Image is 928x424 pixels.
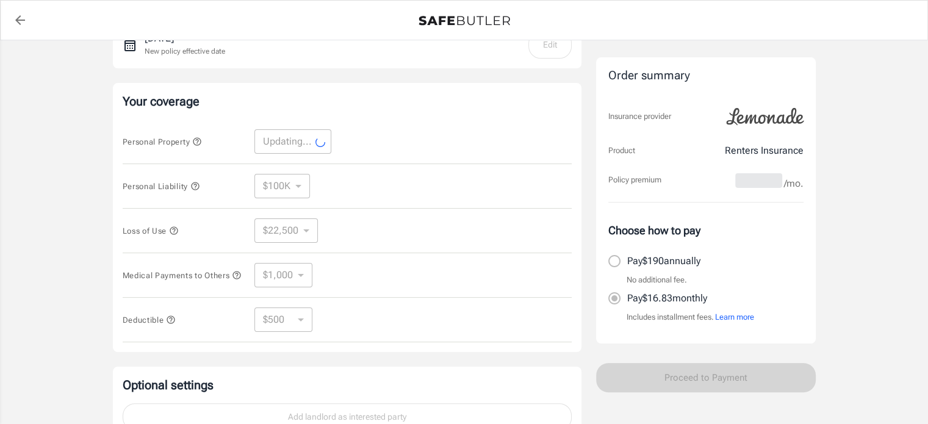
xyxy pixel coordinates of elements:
p: Product [608,145,635,157]
p: Insurance provider [608,110,671,123]
p: Policy premium [608,174,661,186]
p: New policy effective date [145,46,225,57]
a: back to quotes [8,8,32,32]
p: Choose how to pay [608,222,804,239]
p: No additional fee. [627,274,687,286]
span: Loss of Use [123,226,179,235]
span: /mo. [784,175,804,192]
p: Pay $190 annually [627,254,700,268]
span: Medical Payments to Others [123,271,242,280]
p: Includes installment fees. [627,311,754,323]
button: Personal Property [123,134,202,149]
span: Personal Liability [123,182,200,191]
span: Personal Property [123,137,202,146]
button: Medical Payments to Others [123,268,242,282]
button: Learn more [715,311,754,323]
img: Lemonade [719,99,811,134]
span: Deductible [123,315,176,325]
div: Order summary [608,67,804,85]
button: Personal Liability [123,179,200,193]
p: Renters Insurance [725,143,804,158]
button: Loss of Use [123,223,179,238]
p: Your coverage [123,93,572,110]
img: Back to quotes [419,16,510,26]
button: Deductible [123,312,176,327]
p: Optional settings [123,376,572,393]
p: Pay $16.83 monthly [627,291,707,306]
svg: New policy start date [123,38,137,52]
